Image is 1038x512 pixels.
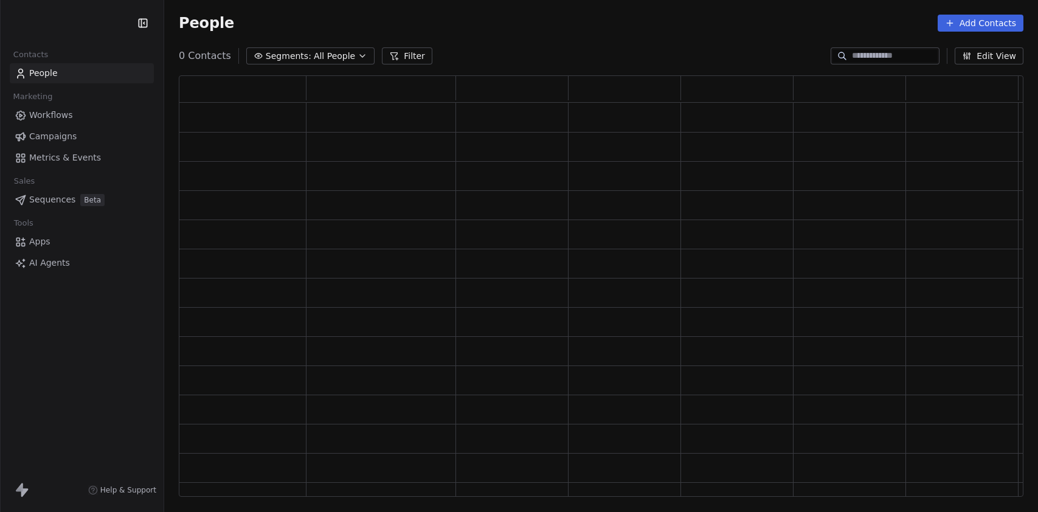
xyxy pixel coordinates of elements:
[10,148,154,168] a: Metrics & Events
[9,214,38,232] span: Tools
[266,50,311,63] span: Segments:
[29,151,101,164] span: Metrics & Events
[10,105,154,125] a: Workflows
[80,194,105,206] span: Beta
[10,63,154,83] a: People
[10,126,154,147] a: Campaigns
[29,109,73,122] span: Workflows
[179,49,231,63] span: 0 Contacts
[8,46,54,64] span: Contacts
[29,67,58,80] span: People
[29,257,70,269] span: AI Agents
[179,14,234,32] span: People
[10,190,154,210] a: SequencesBeta
[314,50,355,63] span: All People
[10,253,154,273] a: AI Agents
[29,235,50,248] span: Apps
[29,193,75,206] span: Sequences
[29,130,77,143] span: Campaigns
[938,15,1023,32] button: Add Contacts
[9,172,40,190] span: Sales
[88,485,156,495] a: Help & Support
[955,47,1023,64] button: Edit View
[382,47,432,64] button: Filter
[10,232,154,252] a: Apps
[8,88,58,106] span: Marketing
[100,485,156,495] span: Help & Support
